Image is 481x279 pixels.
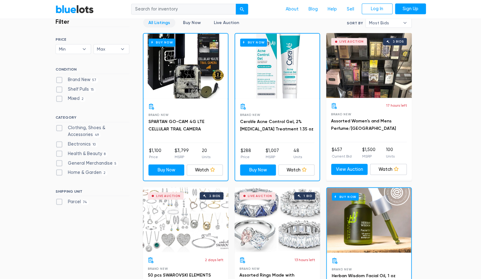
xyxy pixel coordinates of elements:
p: 2 days left [205,257,223,262]
h6: CONDITION [56,67,129,74]
li: $1,007 [266,147,279,159]
a: Sign Up [395,3,426,14]
span: Most Bids [369,18,400,27]
h6: Buy Now [148,39,175,46]
span: Brand New [148,267,168,270]
label: Sort By [347,20,363,26]
a: Live Auction 3 bids [326,33,412,98]
span: Brand New [240,113,260,117]
a: SPARTAN GO-CAM 4G LTE CELLULAR TRAIL CAMERA [148,119,205,132]
li: 100 [386,146,394,159]
div: Live Auction [248,194,272,197]
span: 2 [102,170,108,175]
p: Current Bid [332,153,352,159]
a: Assorted Women's and Mens Perfume/[GEOGRAPHIC_DATA] [331,118,396,131]
span: 8 [102,151,108,156]
a: Live Auction [209,18,244,27]
li: $1,500 [362,146,375,159]
b: ▾ [398,18,411,27]
div: Live Auction [339,40,364,43]
span: 10 [91,142,98,147]
span: Brand New [332,267,352,271]
label: Mixed [56,95,86,102]
li: $457 [332,146,352,159]
span: 15 [89,87,96,92]
label: Electronics [56,141,98,148]
label: Clothing, Shoes & Accessories [56,125,129,138]
a: Sell [342,3,359,15]
p: 13 hours left [295,257,315,262]
span: 2 [80,97,86,102]
span: Brand New [331,113,351,116]
h6: CATEGORY [56,115,129,122]
a: CeraVe Acne Control Gel, 2% [MEDICAL_DATA] Treatment 1.35 oz [240,119,313,132]
input: Search for inventory [131,4,236,15]
a: Buy Now [148,164,185,175]
span: Min [59,44,79,54]
p: Price [149,154,161,159]
a: Buy Now [240,164,276,175]
a: View Auction [331,164,368,175]
span: 57 [90,78,98,83]
a: Herban Wisdom Facial Oil, 1 oz [332,273,395,278]
label: Home & Garden [56,169,108,176]
p: 17 hours left [386,103,407,108]
a: Watch [370,164,407,175]
div: 3 bids [209,194,220,197]
p: Units [202,154,210,159]
a: All Listings [143,18,175,27]
a: Live Auction 1 bid [234,187,320,252]
p: Units [386,153,394,159]
h6: Buy Now [240,39,267,46]
h3: Filter [56,18,69,25]
span: 74 [81,200,89,205]
a: Watch [187,164,223,175]
li: $3,799 [174,147,189,159]
span: Max [97,44,117,54]
div: 3 bids [392,40,404,43]
a: Live Auction 3 bids [143,187,228,252]
p: MSRP [362,153,375,159]
p: Units [293,154,302,159]
a: BlueLots [56,5,94,14]
p: MSRP [266,154,279,159]
span: 49 [93,133,101,137]
b: ▾ [116,44,129,54]
a: Help [323,3,342,15]
label: General Merchandise [56,160,118,166]
a: Buy Now [327,188,411,252]
a: Buy Now [235,34,319,98]
div: Live Auction [156,194,180,197]
li: $1,100 [149,147,161,159]
h6: PRICE [56,37,129,42]
a: Buy Now [178,18,206,27]
a: Log In [362,3,392,14]
span: Brand New [148,113,168,117]
span: 5 [113,161,118,166]
a: Buy Now [143,34,228,98]
h6: Buy Now [332,193,359,200]
p: Price [241,154,251,159]
label: Brand New [56,76,98,83]
label: Shelf Pulls [56,86,96,93]
a: Watch [278,164,314,175]
li: 20 [202,147,210,159]
h6: SHIPPING UNIT [56,189,129,196]
li: $288 [241,147,251,159]
span: Brand New [239,267,259,270]
p: MSRP [174,154,189,159]
div: 1 bid [304,194,312,197]
a: Blog [304,3,323,15]
li: 48 [293,147,302,159]
b: ▾ [78,44,91,54]
a: About [281,3,304,15]
label: Health & Beauty [56,150,108,157]
label: Parcel [56,198,89,205]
